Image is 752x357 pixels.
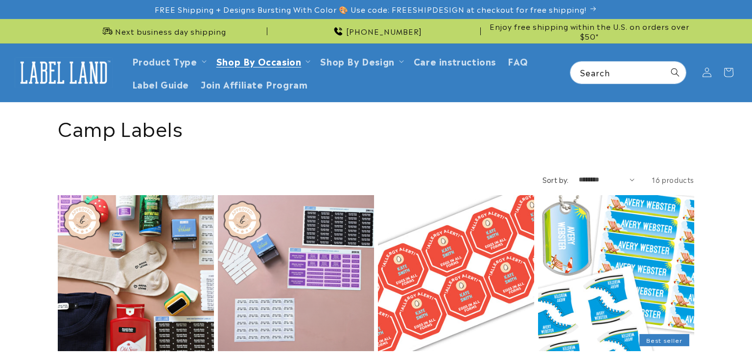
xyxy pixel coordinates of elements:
[126,72,195,95] a: Label Guide
[414,55,496,67] span: Care instructions
[195,72,313,95] a: Join Affiliate Program
[115,26,226,36] span: Next business day shipping
[126,49,211,72] summary: Product Type
[346,26,422,36] span: [PHONE_NUMBER]
[58,114,694,140] h1: Camp Labels
[508,55,528,67] span: FAQ
[216,55,302,67] span: Shop By Occasion
[11,54,117,91] a: Label Land
[314,49,407,72] summary: Shop By Design
[211,49,315,72] summary: Shop By Occasion
[15,57,113,88] img: Label Land
[485,22,694,41] span: Enjoy free shipping within the U.S. on orders over $50*
[132,78,189,89] span: Label Guide
[664,62,686,83] button: Search
[58,19,267,43] div: Announcement
[408,49,502,72] a: Care instructions
[542,175,569,184] label: Sort by:
[201,78,307,89] span: Join Affiliate Program
[132,54,197,67] a: Product Type
[155,4,587,14] span: FREE Shipping + Designs Bursting With Color 🎨 Use code: FREESHIPDESIGN at checkout for free shipp...
[652,175,694,184] span: 16 products
[271,19,481,43] div: Announcement
[502,49,534,72] a: FAQ
[320,54,394,67] a: Shop By Design
[485,19,694,43] div: Announcement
